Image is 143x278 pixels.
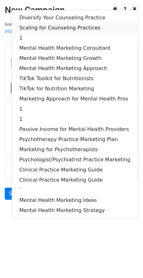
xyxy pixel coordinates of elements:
[111,248,143,278] iframe: Chat Widget
[12,145,138,155] a: Marketing for Psychotherapists
[12,165,138,175] a: Clinical Practice Marketing Guide
[12,124,138,134] a: Passive Income for Mental Health Providers
[12,84,138,94] a: TikTok for Nutrition Marketing
[12,74,138,84] a: TikTok Toolkit for Nutritionists
[12,195,138,205] a: Mental Health Marketing Ideas
[12,114,138,124] a: 1
[12,43,138,53] a: Mental Health Marketing Consultant
[12,63,138,74] a: Mental Health Marketing Approach
[12,175,138,185] a: Clinical Practice Marketing Guide
[12,33,138,43] a: 1
[5,188,26,200] a: Send
[12,23,138,33] a: Scaling for Counseling Practices
[5,5,138,16] h2: New Campaign
[12,155,138,165] a: Psychologist/Psychiatrist Practice Marketing
[12,94,138,104] a: Marketing Approach for Mental Health Pros
[12,185,138,195] a: `
[12,104,138,114] a: 1
[5,22,90,34] small: Google Sheet:
[12,134,138,145] a: Psychotherapy Practice Marketing Plan
[12,13,138,23] a: Diversify Your Counseling Practice
[12,205,138,216] a: Mental Health Marketing Strategy
[12,53,138,63] a: Mental Health Marketing Growth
